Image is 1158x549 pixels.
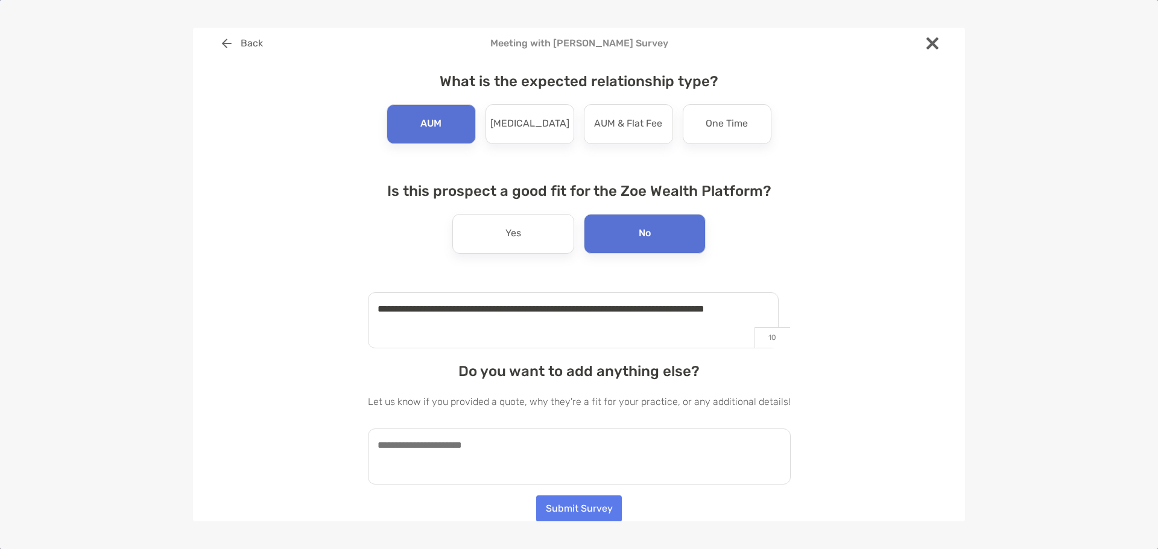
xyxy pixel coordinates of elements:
[755,327,790,348] p: 10
[368,183,791,199] h4: Is this prospect a good fit for the Zoe Wealth Platform?
[222,39,232,48] img: button icon
[594,115,662,134] p: AUM & Flat Fee
[926,37,938,49] img: close modal
[212,30,272,57] button: Back
[368,363,791,380] h4: Do you want to add anything else?
[368,394,791,409] p: Let us know if you provided a quote, why they're a fit for your practice, or any additional details!
[505,224,521,243] p: Yes
[706,115,748,134] p: One Time
[490,115,569,134] p: [MEDICAL_DATA]
[212,37,946,49] h4: Meeting with [PERSON_NAME] Survey
[420,115,441,134] p: AUM
[639,224,651,243] p: No
[368,73,791,90] h4: What is the expected relationship type?
[536,495,622,522] button: Submit Survey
